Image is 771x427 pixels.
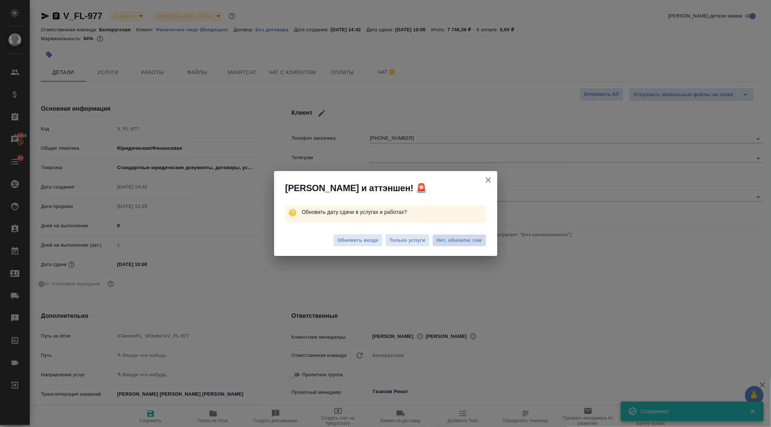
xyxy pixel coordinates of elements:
[437,237,482,244] span: Нет, обновлю сам
[433,234,486,246] button: Нет, обновлю сам
[285,182,427,194] span: [PERSON_NAME] и аттэншен! 🚨
[337,236,378,245] span: Обновить везде
[389,236,425,245] span: Только услуги
[385,234,430,247] button: Только услуги
[333,234,382,247] button: Обновить везде
[302,205,486,219] p: Обновить дату сдачи в услугах и работах?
